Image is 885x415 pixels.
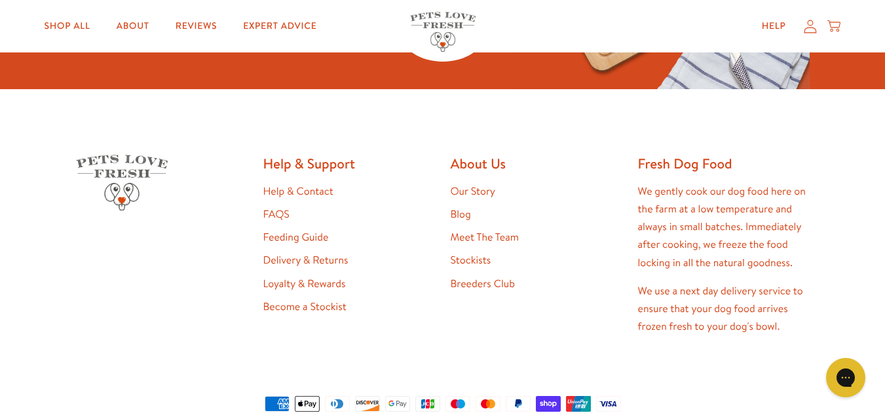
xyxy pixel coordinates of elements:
a: Loyalty & Rewards [263,277,346,291]
img: Pets Love Fresh [76,155,168,210]
h2: Help & Support [263,155,435,172]
p: We use a next day delivery service to ensure that your dog food arrives frozen fresh to your dog'... [638,283,810,336]
a: About [106,13,160,39]
a: Expert Advice [233,13,327,39]
a: Feeding Guide [263,230,329,245]
a: Breeders Club [451,277,515,291]
h2: Fresh Dog Food [638,155,810,172]
img: Pets Love Fresh [410,12,476,52]
a: FAQS [263,207,290,222]
p: We gently cook our dog food here on the farm at a low temperature and always in small batches. Im... [638,183,810,272]
a: Blog [451,207,471,222]
a: Shop All [34,13,101,39]
iframe: Gorgias live chat messenger [819,353,872,402]
a: Help & Contact [263,184,333,199]
a: Delivery & Returns [263,253,348,267]
h2: About Us [451,155,622,172]
a: Reviews [165,13,227,39]
a: Become a Stockist [263,300,347,314]
a: Our Story [451,184,496,199]
a: Stockists [451,253,491,267]
a: Meet The Team [451,230,519,245]
a: Help [751,13,797,39]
